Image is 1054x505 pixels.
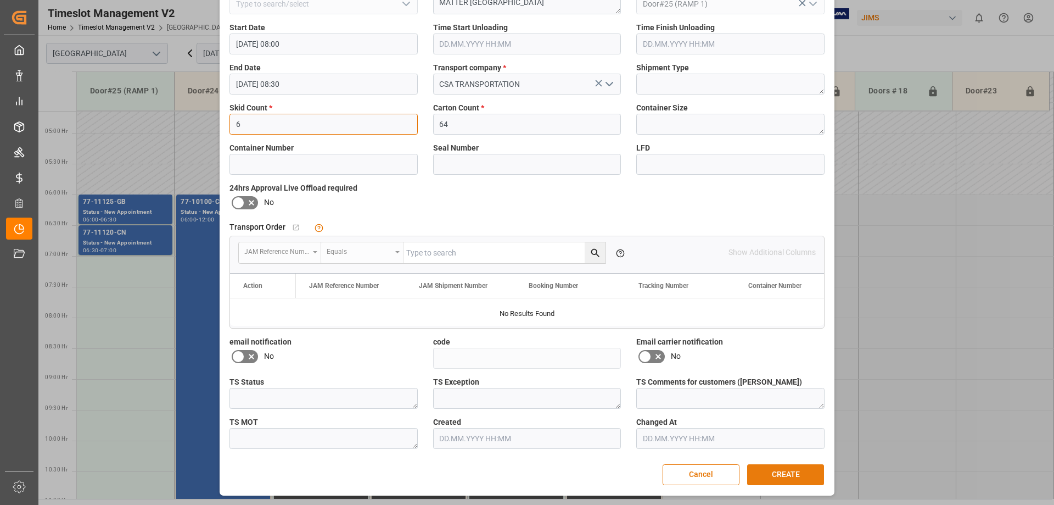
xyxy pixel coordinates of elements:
span: Transport company [433,62,506,74]
button: open menu [601,76,617,93]
span: End Date [229,62,261,74]
span: LFD [636,142,650,154]
span: 24hrs Approval Live Offload required [229,182,357,194]
span: TS MOT [229,417,258,428]
input: DD.MM.YYYY HH:MM [229,74,418,95]
input: DD.MM.YYYY HH:MM [229,34,418,54]
span: JAM Shipment Number [419,282,487,290]
button: open menu [321,242,403,263]
span: Transport Order [229,221,285,233]
span: Container Size [636,102,688,114]
span: email notification [229,336,291,348]
span: Time Start Unloading [433,22,508,34]
span: Skid Count [229,102,272,114]
div: Action [243,282,262,290]
span: TS Exception [433,376,479,388]
button: CREATE [747,464,824,485]
span: No [264,351,274,362]
span: Carton Count [433,102,484,114]
span: TS Status [229,376,264,388]
span: JAM Reference Number [309,282,379,290]
span: Created [433,417,461,428]
input: DD.MM.YYYY HH:MM [433,34,621,54]
span: code [433,336,450,348]
span: Shipment Type [636,62,689,74]
button: Cancel [663,464,739,485]
div: JAM Reference Number [244,244,309,257]
input: DD.MM.YYYY HH:MM [636,34,825,54]
span: TS Comments for customers ([PERSON_NAME]) [636,376,802,388]
span: Time Finish Unloading [636,22,715,34]
span: No [264,197,274,208]
span: Start Date [229,22,265,34]
div: Equals [327,244,391,257]
span: Changed At [636,417,677,428]
button: open menu [239,242,321,263]
span: Seal Number [433,142,479,154]
span: Container Number [229,142,294,154]
input: DD.MM.YYYY HH:MM [433,428,621,449]
span: Booking Number [529,282,578,290]
button: search button [585,242,606,263]
span: No [671,351,681,362]
span: Container Number [748,282,801,290]
span: Email carrier notification [636,336,723,348]
input: DD.MM.YYYY HH:MM [636,428,825,449]
span: Tracking Number [638,282,688,290]
input: Type to search [403,242,606,263]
